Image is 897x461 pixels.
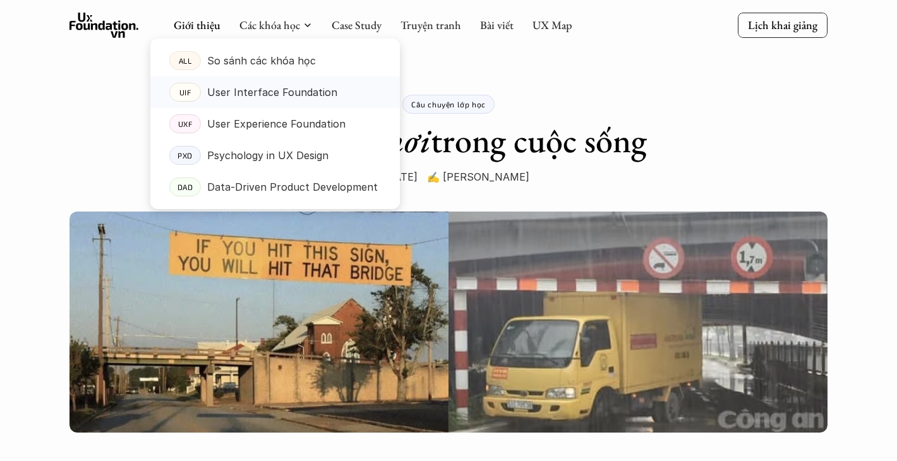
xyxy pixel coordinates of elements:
p: Câu chuyện lớp học [411,100,486,109]
p: ALL [179,56,192,65]
a: PXDPsychology in UX Design [150,140,400,171]
p: User Interface Foundation [207,83,337,102]
p: Psychology in UX Design [207,146,328,165]
a: ALLSo sánh các khóa học [150,45,400,76]
a: UIFUser Interface Foundation [150,76,400,108]
p: DAD [178,183,193,191]
p: UIF [179,88,191,97]
a: Lịch khai giảng [738,13,828,37]
a: Bài viết [480,18,514,32]
p: Lịch khai giảng [748,18,817,32]
a: Truyện tranh [400,18,461,32]
a: UXFUser Experience Foundation [150,108,400,140]
a: Case Study [332,18,382,32]
a: UX Map [533,18,572,32]
p: So sánh các khóa học [207,51,316,70]
a: DADData-Driven Product Development [150,171,400,203]
p: PXD [178,151,193,160]
p: Data-Driven Product Development [207,177,378,196]
a: Giới thiệu [174,18,220,32]
p: User Experience Foundation [207,114,346,133]
p: UXF [178,119,193,128]
p: 🕙 [DATE] ✍️ [PERSON_NAME] [368,167,529,186]
h1: UX ở trong cuộc sống [251,120,647,161]
a: Các khóa học [239,18,300,32]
